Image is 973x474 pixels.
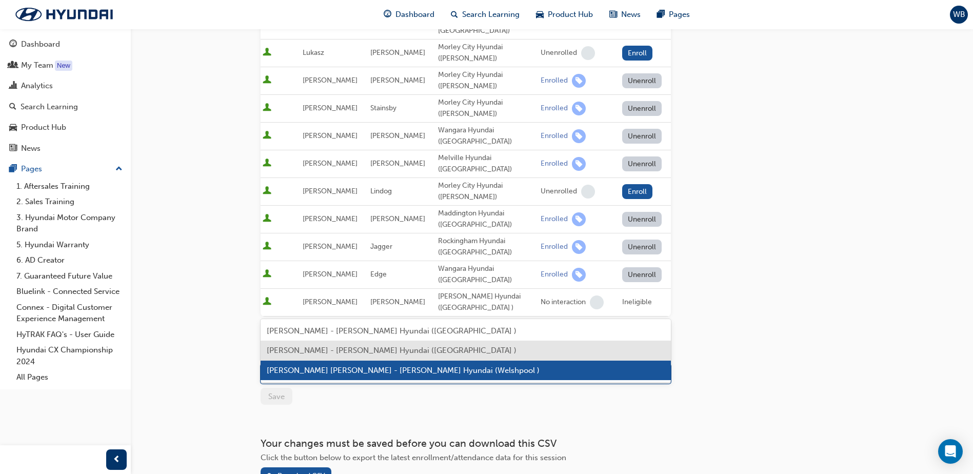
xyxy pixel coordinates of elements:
[21,122,66,133] div: Product Hub
[581,185,595,199] span: learningRecordVerb_NONE-icon
[9,61,17,70] span: people-icon
[12,268,127,284] a: 7. Guaranteed Future Value
[572,157,586,171] span: learningRecordVerb_ENROLL-icon
[601,4,649,25] a: news-iconNews
[303,76,358,85] span: [PERSON_NAME]
[303,214,358,223] span: [PERSON_NAME]
[438,263,537,286] div: Wangara Hyundai ([GEOGRAPHIC_DATA])
[263,297,271,307] span: User is active
[590,295,604,309] span: learningRecordVerb_NONE-icon
[263,242,271,252] span: User is active
[267,366,540,375] span: [PERSON_NAME] [PERSON_NAME] - [PERSON_NAME] Hyundai (Welshpool )
[541,298,586,307] div: No interaction
[267,326,517,335] span: [PERSON_NAME] - [PERSON_NAME] Hyundai ([GEOGRAPHIC_DATA] )
[4,160,127,179] button: Pages
[438,152,537,175] div: Melville Hyundai ([GEOGRAPHIC_DATA])
[443,4,528,25] a: search-iconSearch Learning
[263,75,271,86] span: User is active
[303,48,324,57] span: Lukasz
[21,101,78,113] div: Search Learning
[370,159,425,168] span: [PERSON_NAME]
[609,8,617,21] span: news-icon
[4,97,127,116] a: Search Learning
[303,242,358,251] span: [PERSON_NAME]
[261,388,292,405] button: Save
[303,187,358,195] span: [PERSON_NAME]
[395,9,434,21] span: Dashboard
[541,187,577,196] div: Unenrolled
[622,73,662,88] button: Unenroll
[12,327,127,343] a: HyTRAK FAQ's - User Guide
[261,438,671,449] h3: Your changes must be saved before you can download this CSV
[4,33,127,160] button: DashboardMy TeamAnalyticsSearch LearningProduct HubNews
[953,9,965,21] span: WB
[541,76,568,86] div: Enrolled
[384,8,391,21] span: guage-icon
[9,144,17,153] span: news-icon
[622,156,662,171] button: Unenroll
[621,9,641,21] span: News
[263,48,271,58] span: User is active
[622,129,662,144] button: Unenroll
[370,270,387,279] span: Edge
[263,103,271,113] span: User is active
[115,163,123,176] span: up-icon
[622,240,662,254] button: Unenroll
[438,42,537,65] div: Morley City Hyundai ([PERSON_NAME])
[669,9,690,21] span: Pages
[370,131,425,140] span: [PERSON_NAME]
[370,48,425,57] span: [PERSON_NAME]
[572,212,586,226] span: learningRecordVerb_ENROLL-icon
[21,143,41,154] div: News
[581,46,595,60] span: learningRecordVerb_NONE-icon
[113,453,121,466] span: prev-icon
[649,4,698,25] a: pages-iconPages
[268,392,285,401] span: Save
[12,284,127,300] a: Bluelink - Connected Service
[303,159,358,168] span: [PERSON_NAME]
[21,163,42,175] div: Pages
[572,74,586,88] span: learningRecordVerb_ENROLL-icon
[451,8,458,21] span: search-icon
[622,297,652,308] div: Ineligible
[9,165,17,174] span: pages-icon
[12,194,127,210] a: 2. Sales Training
[622,184,653,199] button: Enroll
[9,40,17,49] span: guage-icon
[370,214,425,223] span: [PERSON_NAME]
[370,76,425,85] span: [PERSON_NAME]
[541,159,568,169] div: Enrolled
[438,180,537,203] div: Morley City Hyundai ([PERSON_NAME])
[438,97,537,120] div: Morley City Hyundai ([PERSON_NAME])
[541,48,577,58] div: Unenrolled
[12,179,127,194] a: 1. Aftersales Training
[370,187,392,195] span: Lindog
[9,82,17,91] span: chart-icon
[572,240,586,254] span: learningRecordVerb_ENROLL-icon
[21,60,53,71] div: My Team
[438,208,537,231] div: Maddington Hyundai ([GEOGRAPHIC_DATA])
[438,69,537,92] div: Morley City Hyundai ([PERSON_NAME])
[12,300,127,327] a: Connex - Digital Customer Experience Management
[303,298,358,306] span: [PERSON_NAME]
[528,4,601,25] a: car-iconProduct Hub
[21,38,60,50] div: Dashboard
[9,103,16,112] span: search-icon
[622,46,653,61] button: Enroll
[12,237,127,253] a: 5. Hyundai Warranty
[4,56,127,75] a: My Team
[5,4,123,25] a: Trak
[263,131,271,141] span: User is active
[938,439,963,464] div: Open Intercom Messenger
[622,267,662,282] button: Unenroll
[541,242,568,252] div: Enrolled
[370,104,396,112] span: Stainsby
[438,235,537,259] div: Rockingham Hyundai ([GEOGRAPHIC_DATA])
[622,101,662,116] button: Unenroll
[541,214,568,224] div: Enrolled
[267,346,517,355] span: [PERSON_NAME] - [PERSON_NAME] Hyundai ([GEOGRAPHIC_DATA] )
[536,8,544,21] span: car-icon
[950,6,968,24] button: WB
[657,8,665,21] span: pages-icon
[12,252,127,268] a: 6. AD Creator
